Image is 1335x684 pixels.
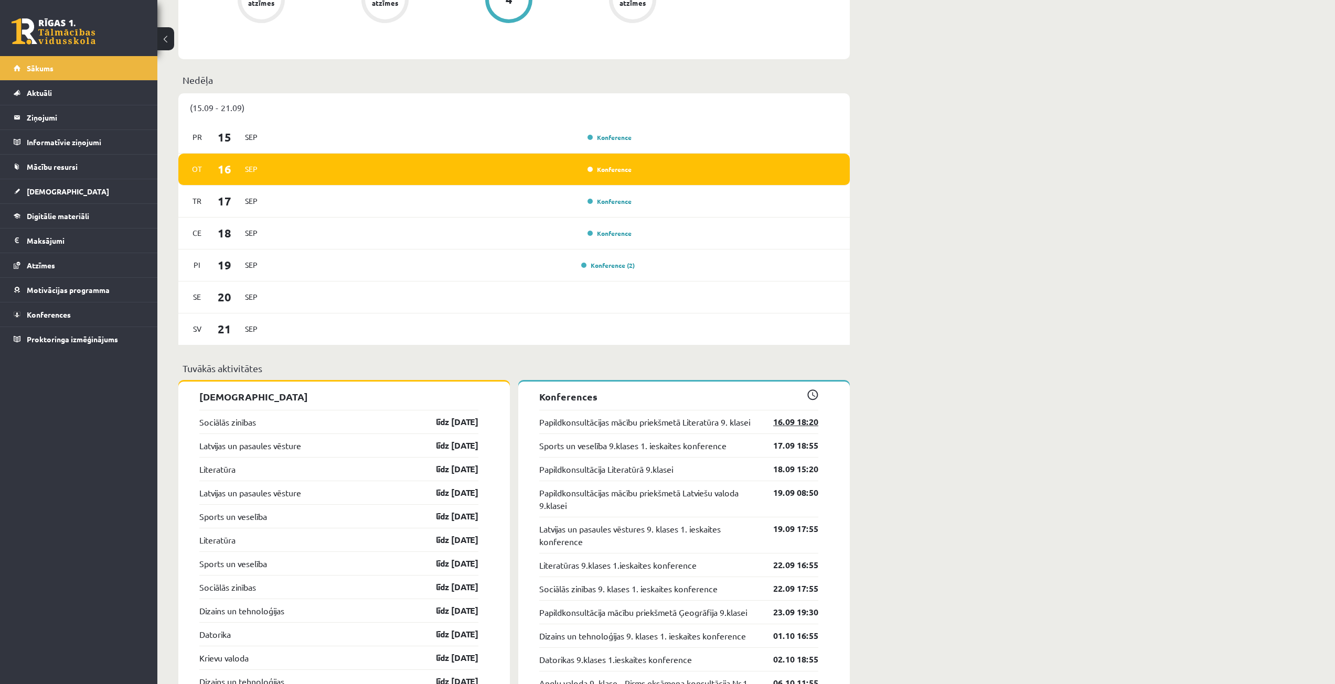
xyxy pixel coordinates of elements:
[14,229,144,253] a: Maksājumi
[588,229,632,237] a: Konference
[418,581,478,593] a: līdz [DATE]
[14,278,144,302] a: Motivācijas programma
[757,606,818,618] a: 23.09 19:30
[199,534,236,546] a: Literatūra
[539,439,727,452] a: Sports un veselība 9.klases 1. ieskaites konference
[240,257,262,273] span: Sep
[186,225,208,241] span: Ce
[27,63,54,73] span: Sākums
[186,321,208,337] span: Sv
[418,439,478,452] a: līdz [DATE]
[240,129,262,145] span: Sep
[539,559,697,571] a: Literatūras 9.klases 1.ieskaites konference
[199,604,284,617] a: Dizains un tehnoloģijas
[14,204,144,228] a: Digitālie materiāli
[27,88,52,97] span: Aktuāli
[539,653,692,666] a: Datorikas 9.klases 1.ieskaites konference
[240,225,262,241] span: Sep
[757,653,818,666] a: 02.10 18:55
[418,463,478,475] a: līdz [DATE]
[757,416,818,428] a: 16.09 18:20
[183,361,846,375] p: Tuvākās aktivitātes
[757,523,818,535] a: 19.09 17:55
[14,327,144,351] a: Proktoringa izmēģinājums
[208,320,241,338] span: 21
[539,486,757,512] a: Papildkonsultācijas mācību priekšmetā Latviešu valoda 9.klasei
[208,256,241,274] span: 19
[208,128,241,146] span: 15
[27,211,89,221] span: Digitālie materiāli
[27,310,71,319] span: Konferences
[757,582,818,595] a: 22.09 17:55
[14,56,144,80] a: Sākums
[539,416,750,428] a: Papildkonsultācijas mācību priekšmetā Literatūra 9. klasei
[588,165,632,173] a: Konference
[27,162,78,171] span: Mācību resursi
[539,463,673,475] a: Papildkonsultācija Literatūrā 9.klasei
[418,510,478,523] a: līdz [DATE]
[27,260,55,270] span: Atzīmes
[757,559,818,571] a: 22.09 16:55
[757,439,818,452] a: 17.09 18:55
[418,652,478,664] a: līdz [DATE]
[199,463,236,475] a: Literatūra
[208,160,241,178] span: 16
[757,463,818,475] a: 18.09 15:20
[14,155,144,179] a: Mācību resursi
[27,187,109,196] span: [DEMOGRAPHIC_DATA]
[199,486,301,499] a: Latvijas un pasaules vēsture
[186,193,208,209] span: Tr
[199,510,267,523] a: Sports un veselība
[539,606,747,618] a: Papildkonsultācija mācību priekšmetā Ģeogrāfija 9.klasei
[27,334,118,344] span: Proktoringa izmēģinājums
[418,628,478,640] a: līdz [DATE]
[539,582,718,595] a: Sociālās zinības 9. klases 1. ieskaites konference
[183,73,846,87] p: Nedēļa
[14,253,144,277] a: Atzīmes
[757,486,818,499] a: 19.09 08:50
[581,261,635,269] a: Konference (2)
[240,289,262,305] span: Sep
[186,257,208,273] span: Pi
[208,192,241,210] span: 17
[757,629,818,642] a: 01.10 16:55
[418,416,478,428] a: līdz [DATE]
[539,629,746,642] a: Dizains un tehnoloģijas 9. klases 1. ieskaites konference
[199,416,256,428] a: Sociālās zinības
[14,130,144,154] a: Informatīvie ziņojumi
[199,389,478,404] p: [DEMOGRAPHIC_DATA]
[199,628,231,640] a: Datorika
[27,130,144,154] legend: Informatīvie ziņojumi
[186,129,208,145] span: Pr
[14,81,144,105] a: Aktuāli
[186,289,208,305] span: Se
[178,93,850,122] div: (15.09 - 21.09)
[199,557,267,570] a: Sports un veselība
[539,389,818,404] p: Konferences
[14,179,144,203] a: [DEMOGRAPHIC_DATA]
[12,18,95,45] a: Rīgas 1. Tālmācības vidusskola
[14,302,144,327] a: Konferences
[208,288,241,306] span: 20
[14,105,144,129] a: Ziņojumi
[588,133,632,142] a: Konference
[588,197,632,205] a: Konference
[418,534,478,546] a: līdz [DATE]
[199,439,301,452] a: Latvijas un pasaules vēsture
[199,581,256,593] a: Sociālās zinības
[418,486,478,499] a: līdz [DATE]
[186,161,208,177] span: Ot
[418,604,478,617] a: līdz [DATE]
[27,229,144,253] legend: Maksājumi
[539,523,757,548] a: Latvijas un pasaules vēstures 9. klases 1. ieskaites konference
[199,652,249,664] a: Krievu valoda
[27,285,110,295] span: Motivācijas programma
[240,193,262,209] span: Sep
[208,224,241,242] span: 18
[418,557,478,570] a: līdz [DATE]
[27,105,144,129] legend: Ziņojumi
[240,161,262,177] span: Sep
[240,321,262,337] span: Sep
